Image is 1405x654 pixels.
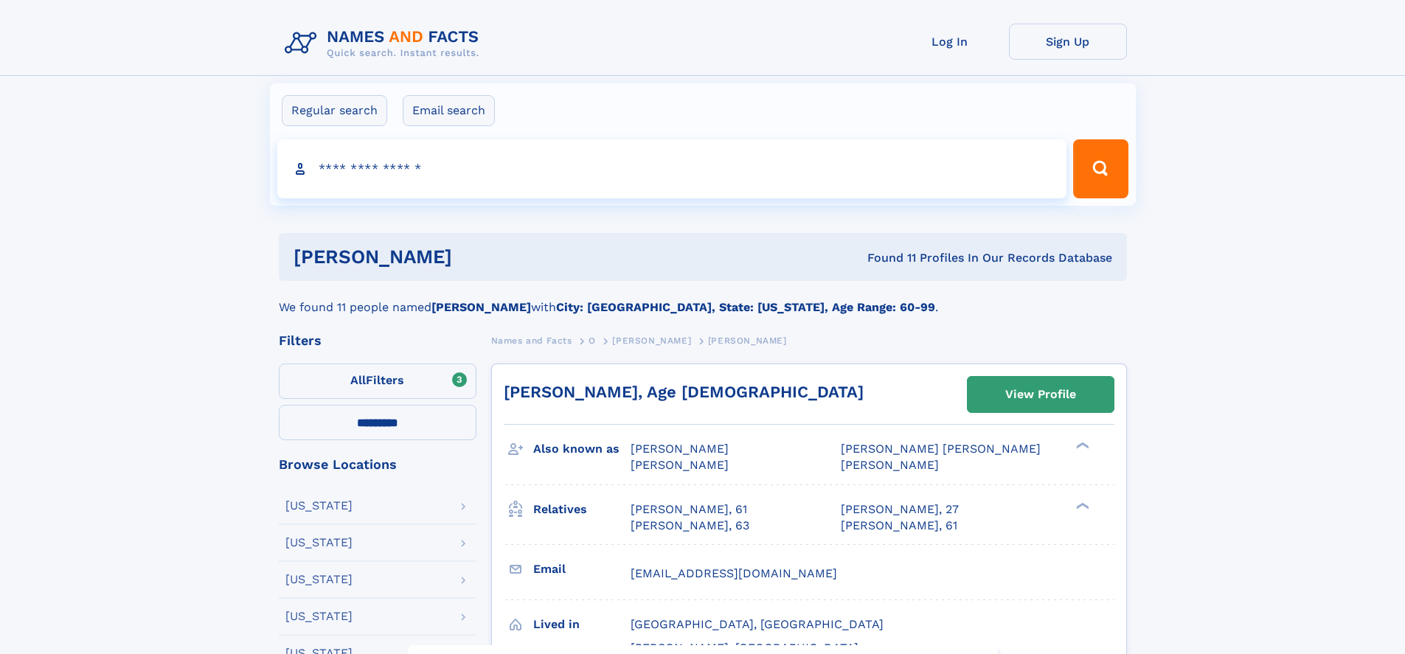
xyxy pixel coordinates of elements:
[533,436,631,462] h3: Also known as
[589,335,596,346] span: O
[533,497,631,522] h3: Relatives
[279,334,476,347] div: Filters
[491,331,572,349] a: Names and Facts
[533,612,631,637] h3: Lived in
[556,300,935,314] b: City: [GEOGRAPHIC_DATA], State: [US_STATE], Age Range: 60-99
[631,518,749,534] a: [PERSON_NAME], 63
[533,557,631,582] h3: Email
[631,617,884,631] span: [GEOGRAPHIC_DATA], [GEOGRAPHIC_DATA]
[277,139,1067,198] input: search input
[1072,501,1090,510] div: ❯
[285,574,353,585] div: [US_STATE]
[841,518,957,534] a: [PERSON_NAME], 61
[612,331,691,349] a: [PERSON_NAME]
[279,281,1127,316] div: We found 11 people named with .
[285,610,353,622] div: [US_STATE]
[294,248,660,266] h1: [PERSON_NAME]
[708,335,787,346] span: [PERSON_NAME]
[504,383,864,401] a: [PERSON_NAME], Age [DEMOGRAPHIC_DATA]
[841,458,939,472] span: [PERSON_NAME]
[279,363,476,399] label: Filters
[1005,378,1076,411] div: View Profile
[589,331,596,349] a: O
[279,458,476,471] div: Browse Locations
[1009,24,1127,60] a: Sign Up
[279,24,491,63] img: Logo Names and Facts
[631,501,747,518] a: [PERSON_NAME], 61
[403,95,495,126] label: Email search
[631,442,729,456] span: [PERSON_NAME]
[631,458,729,472] span: [PERSON_NAME]
[631,566,837,580] span: [EMAIL_ADDRESS][DOMAIN_NAME]
[431,300,531,314] b: [PERSON_NAME]
[841,501,959,518] a: [PERSON_NAME], 27
[659,250,1112,266] div: Found 11 Profiles In Our Records Database
[891,24,1009,60] a: Log In
[1073,139,1128,198] button: Search Button
[1072,441,1090,451] div: ❯
[285,537,353,549] div: [US_STATE]
[841,442,1041,456] span: [PERSON_NAME] [PERSON_NAME]
[612,335,691,346] span: [PERSON_NAME]
[350,373,366,387] span: All
[968,377,1114,412] a: View Profile
[285,500,353,512] div: [US_STATE]
[282,95,387,126] label: Regular search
